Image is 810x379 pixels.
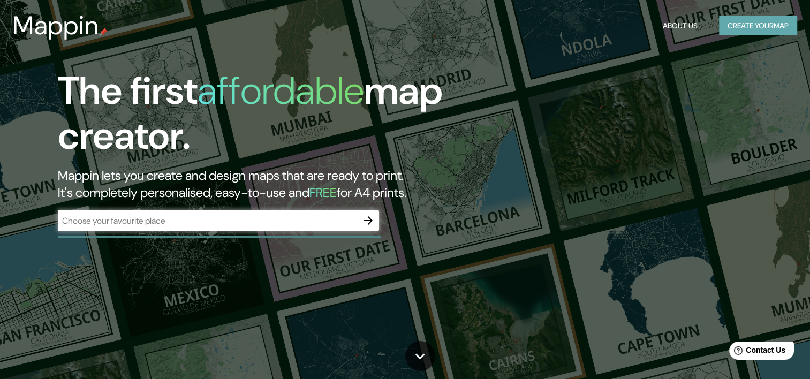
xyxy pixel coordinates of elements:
button: About Us [658,16,702,36]
iframe: Help widget launcher [715,337,798,367]
h3: Mappin [13,11,99,41]
button: Create yourmap [719,16,797,36]
h1: The first map creator. [58,69,463,167]
h1: affordable [198,66,364,116]
input: Choose your favourite place [58,215,358,227]
h5: FREE [309,184,337,201]
h2: Mappin lets you create and design maps that are ready to print. It's completely personalised, eas... [58,167,463,201]
img: mappin-pin [99,28,108,36]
